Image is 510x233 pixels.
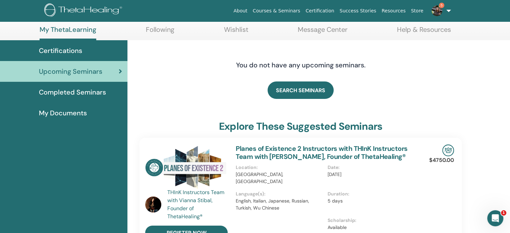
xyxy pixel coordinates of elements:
[236,190,323,197] p: Language(s) :
[236,144,407,161] a: Planes of Existence 2 Instructors with THInK Instructors Team with [PERSON_NAME], Founder of Thet...
[268,81,334,99] a: SEARCH SEMINARS
[39,87,106,97] span: Completed Seminars
[39,66,102,76] span: Upcoming Seminars
[328,197,415,205] p: 5 days
[39,46,82,56] span: Certifications
[250,5,303,17] a: Courses & Seminars
[442,144,454,156] img: In-Person Seminar
[397,25,451,39] a: Help & Resources
[167,188,229,221] a: THInK Instructors Team with Vianna Stibal, Founder of ThetaHealing®
[429,156,454,164] p: $4750.00
[337,5,379,17] a: Success Stories
[408,5,426,17] a: Store
[328,217,415,224] p: Scholarship :
[145,144,228,190] img: Planes of Existence 2 Instructors
[328,190,415,197] p: Duration :
[487,210,503,226] iframe: Intercom live chat
[432,5,442,16] img: default.jpg
[236,164,323,171] p: Location :
[224,25,248,39] a: Wishlist
[236,197,323,212] p: English, Italian, Japanese, Russian, Turkish, Wu Chinese
[328,224,415,231] p: Available
[39,108,87,118] span: My Documents
[231,5,250,17] a: About
[145,196,161,213] img: default.jpg
[501,210,506,216] span: 1
[146,25,174,39] a: Following
[40,25,96,40] a: My ThetaLearning
[379,5,408,17] a: Resources
[44,3,124,18] img: logo.png
[236,171,323,185] p: [GEOGRAPHIC_DATA], [GEOGRAPHIC_DATA]
[328,164,415,171] p: Date :
[219,120,382,132] h3: explore these suggested seminars
[328,171,415,178] p: [DATE]
[276,87,325,94] span: SEARCH SEMINARS
[195,61,406,69] h4: You do not have any upcoming seminars.
[439,3,444,8] span: 5
[303,5,337,17] a: Certification
[298,25,347,39] a: Message Center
